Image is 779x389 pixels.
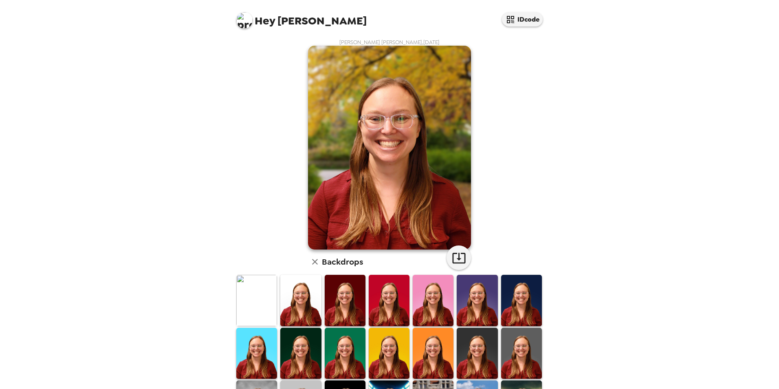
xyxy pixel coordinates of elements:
[236,275,277,326] img: Original
[255,13,275,28] span: Hey
[236,12,253,29] img: profile pic
[322,255,363,268] h6: Backdrops
[339,39,440,46] span: [PERSON_NAME] [PERSON_NAME] , [DATE]
[502,12,543,27] button: IDcode
[308,46,471,250] img: user
[236,8,367,27] span: [PERSON_NAME]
